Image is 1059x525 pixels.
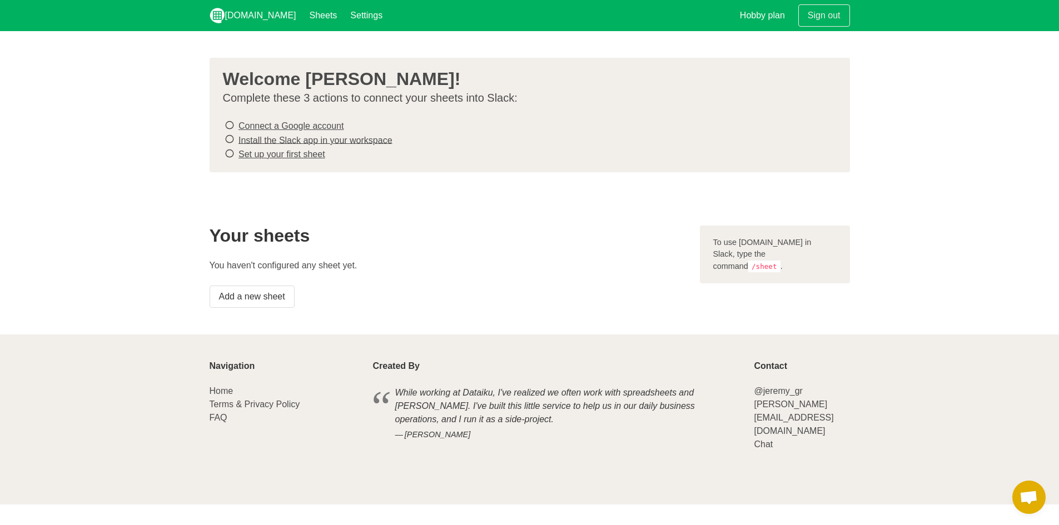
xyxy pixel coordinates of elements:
[373,384,741,443] blockquote: While working at Dataiku, I've realized we often work with spreadsheets and [PERSON_NAME]. I've b...
[238,121,344,131] a: Connect a Google account
[395,429,719,441] cite: [PERSON_NAME]
[754,439,773,449] a: Chat
[748,261,780,272] code: /sheet
[754,386,802,396] a: @jeremy_gr
[1012,481,1046,514] div: Open chat
[238,149,325,159] a: Set up your first sheet
[238,135,392,144] a: Install the Slack app in your workspace
[798,4,850,27] a: Sign out
[210,286,295,308] a: Add a new sheet
[223,69,828,89] h3: Welcome [PERSON_NAME]!
[700,226,850,284] div: To use [DOMAIN_NAME] in Slack, type the command .
[223,91,828,105] p: Complete these 3 actions to connect your sheets into Slack:
[210,386,233,396] a: Home
[210,259,687,272] p: You haven't configured any sheet yet.
[210,8,225,23] img: logo_v2_white.png
[210,361,360,371] p: Navigation
[754,361,849,371] p: Contact
[210,226,687,246] h2: Your sheets
[210,413,227,422] a: FAQ
[754,399,833,436] a: [PERSON_NAME][EMAIL_ADDRESS][DOMAIN_NAME]
[373,361,741,371] p: Created By
[210,399,300,409] a: Terms & Privacy Policy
